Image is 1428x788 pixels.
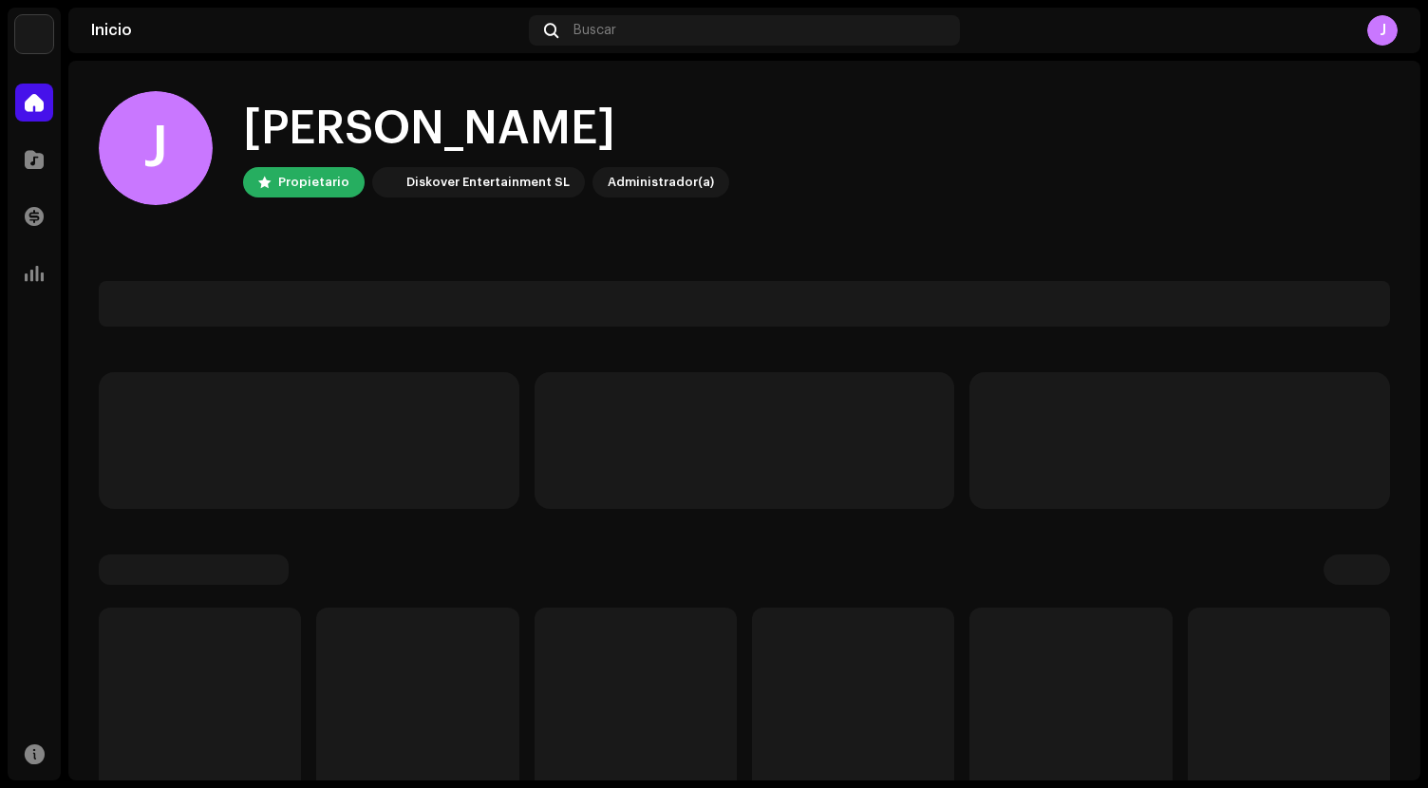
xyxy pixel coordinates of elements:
div: [PERSON_NAME] [243,99,729,159]
div: Diskover Entertainment SL [406,171,570,194]
div: Administrador(a) [608,171,714,194]
img: 297a105e-aa6c-4183-9ff4-27133c00f2e2 [376,171,399,194]
img: 297a105e-aa6c-4183-9ff4-27133c00f2e2 [15,15,53,53]
div: Inicio [91,23,521,38]
div: Propietario [278,171,349,194]
div: J [1367,15,1398,46]
div: J [99,91,213,205]
span: Buscar [573,23,616,38]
